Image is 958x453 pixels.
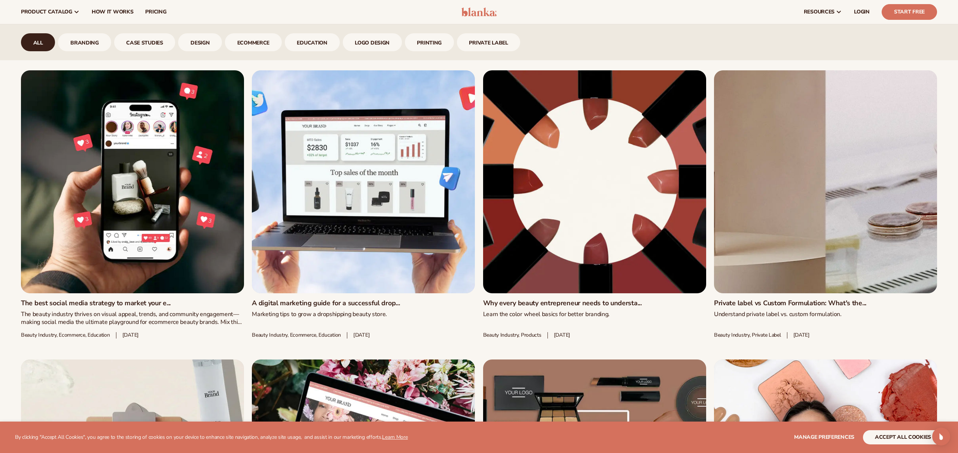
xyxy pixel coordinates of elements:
[21,33,55,51] a: All
[58,33,111,51] div: 2 / 9
[58,33,111,51] a: branding
[804,9,835,15] span: resources
[794,434,854,441] span: Manage preferences
[405,33,454,51] a: printing
[483,299,706,307] a: Why every beauty entrepreneur needs to understa...
[285,33,340,51] div: 6 / 9
[461,7,497,16] img: logo
[252,332,341,339] span: Beauty Industry, Ecommerce, Education
[21,33,55,51] div: 1 / 9
[457,33,521,51] div: 9 / 9
[483,332,541,339] span: Beauty Industry, Products
[794,430,854,444] button: Manage preferences
[21,332,110,339] span: Beauty Industry, Ecommerce, Education
[178,33,222,51] a: design
[343,33,402,51] a: logo design
[882,4,937,20] a: Start Free
[382,434,408,441] a: Learn More
[405,33,454,51] div: 8 / 9
[145,9,166,15] span: pricing
[285,33,340,51] a: Education
[225,33,282,51] a: ecommerce
[457,33,521,51] a: Private Label
[863,430,943,444] button: accept all cookies
[225,33,282,51] div: 5 / 9
[854,9,870,15] span: LOGIN
[252,299,475,307] a: A digital marketing guide for a successful drop...
[714,299,937,307] a: Private label vs Custom Formulation: What's the...
[21,9,72,15] span: product catalog
[343,33,402,51] div: 7 / 9
[114,33,176,51] div: 3 / 9
[932,428,950,446] div: Open Intercom Messenger
[21,299,244,307] a: The best social media strategy to market your e...
[178,33,222,51] div: 4 / 9
[92,9,134,15] span: How It Works
[114,33,176,51] a: case studies
[15,434,408,441] p: By clicking "Accept All Cookies", you agree to the storing of cookies on your device to enhance s...
[714,332,781,339] span: Beauty Industry, Private Label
